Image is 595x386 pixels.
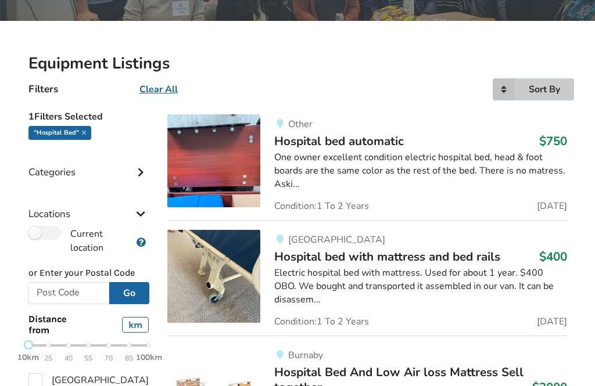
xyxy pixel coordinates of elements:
div: "Hospital Bed" [28,127,91,140]
div: km [122,318,149,333]
span: [DATE] [537,202,567,211]
u: Clear All [139,84,178,96]
h4: Filters [28,83,58,96]
input: Post Code [28,283,110,305]
h2: Equipment Listings [28,54,567,74]
strong: 10km [17,353,39,363]
span: [DATE] [537,318,567,327]
span: 40 [64,352,73,366]
label: Current location [28,226,131,255]
img: bedroom equipment-hospital bed automatic [167,115,260,208]
div: Sort By [529,85,560,95]
div: One owner excellent condition electric hospital bed, head & foot boards are the same color as the... [274,151,567,192]
h3: $750 [539,134,567,149]
p: or Enter your Postal Code [28,267,149,280]
button: Go [109,283,149,305]
strong: 100km [136,353,162,363]
span: Condition: 1 To 2 Years [274,318,369,327]
div: Electric hospital bed with mattress. Used for about 1 year. $400 OBO. We bought and transported i... [274,267,567,307]
span: 85 [125,352,133,366]
span: 55 [84,352,92,366]
h3: $400 [539,250,567,265]
span: Burnaby [288,349,323,362]
span: Distance from [28,314,88,336]
span: Hospital bed with mattress and bed rails [274,249,500,265]
div: Locations [28,185,149,226]
span: Condition: 1 To 2 Years [274,202,369,211]
div: Categories [28,143,149,185]
a: bedroom equipment-hospital bed with mattress and bed rails [GEOGRAPHIC_DATA]Hospital bed with mat... [167,221,567,336]
a: bedroom equipment-hospital bed automaticOtherHospital bed automatic$750One owner excellent condit... [167,115,567,221]
span: Hospital bed automatic [274,134,404,150]
img: bedroom equipment-hospital bed with mattress and bed rails [167,230,260,323]
h5: 1 Filters Selected [28,106,149,127]
span: [GEOGRAPHIC_DATA] [288,234,385,247]
span: 25 [44,352,52,366]
span: Other [288,118,313,131]
span: 70 [105,352,113,366]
